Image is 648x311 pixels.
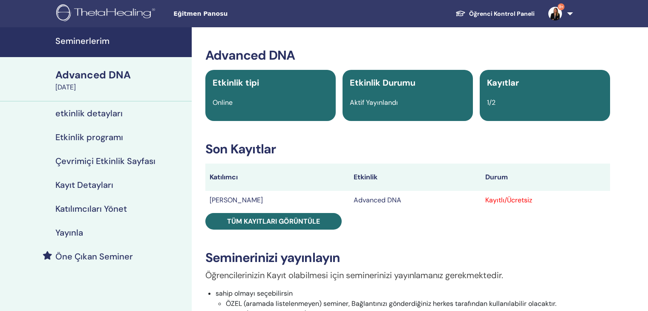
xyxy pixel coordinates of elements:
a: Advanced DNA[DATE] [50,68,192,92]
h4: Etkinlik programı [55,132,123,142]
h4: etkinlik detayları [55,108,123,118]
h4: Çevrimiçi Etkinlik Sayfası [55,156,156,166]
span: Eğitmen Panosu [173,9,301,18]
span: Aktif Yayınlandı [350,98,398,107]
td: [PERSON_NAME] [205,191,349,210]
h4: Seminerlerim [55,36,187,46]
span: 1/2 [487,98,495,107]
li: ÖZEL (aramada listelenmeyen) seminer, Bağlantınızı gönderdiğiniz herkes tarafından kullanılabilir... [226,299,610,309]
td: Advanced DNA [349,191,481,210]
span: Tüm kayıtları görüntüle [227,217,320,226]
span: Etkinlik tipi [213,77,259,88]
img: graduation-cap-white.svg [455,10,466,17]
div: Advanced DNA [55,68,187,82]
th: Etkinlik [349,164,481,191]
h4: Katılımcıları Yönet [55,204,127,214]
span: Online [213,98,233,107]
h3: Son Kayıtlar [205,141,610,157]
a: Öğrenci Kontrol Paneli [449,6,541,22]
h4: Yayınla [55,227,83,238]
h3: Seminerinizi yayınlayın [205,250,610,265]
span: 9+ [558,3,564,10]
th: Durum [481,164,610,191]
img: logo.png [56,4,158,23]
span: Kayıtlar [487,77,519,88]
h4: Öne Çıkan Seminer [55,251,133,262]
h4: Kayıt Detayları [55,180,113,190]
img: default.jpg [548,7,562,20]
h3: Advanced DNA [205,48,610,63]
div: Kayıtlı/Ücretsiz [485,195,606,205]
p: Öğrencilerinizin Kayıt olabilmesi için seminerinizi yayınlamanız gerekmektedir. [205,269,610,282]
span: Etkinlik Durumu [350,77,415,88]
th: Katılımcı [205,164,349,191]
div: [DATE] [55,82,187,92]
a: Tüm kayıtları görüntüle [205,213,342,230]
